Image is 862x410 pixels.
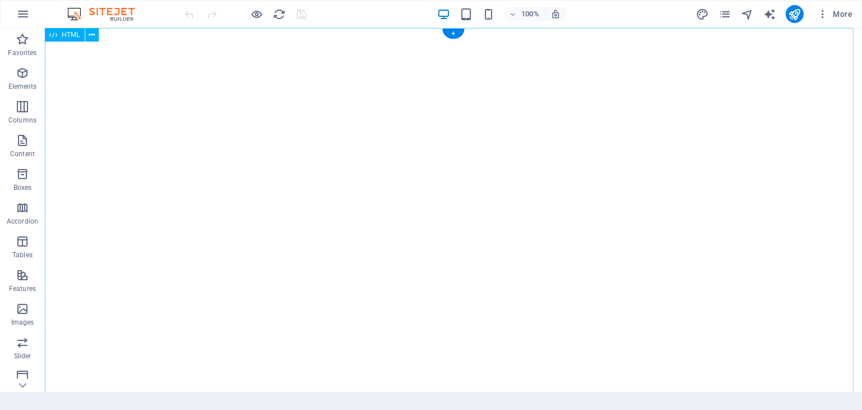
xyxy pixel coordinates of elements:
p: Elements [8,82,37,91]
button: More [813,5,857,23]
button: Click here to leave preview mode and continue editing [250,7,263,21]
img: Editor Logo [65,7,149,21]
p: Images [11,318,34,327]
p: Boxes [13,183,32,192]
p: Content [10,149,35,158]
p: Features [9,284,36,293]
i: Pages (Ctrl+Alt+S) [718,8,731,21]
i: AI Writer [763,8,776,21]
i: Publish [788,8,801,21]
h6: 100% [521,7,539,21]
button: reload [272,7,286,21]
button: navigator [741,7,754,21]
i: Reload page [273,8,286,21]
button: design [696,7,709,21]
i: Navigator [741,8,754,21]
i: On resize automatically adjust zoom level to fit chosen device. [551,9,561,19]
button: pages [718,7,732,21]
button: 100% [505,7,544,21]
span: HTML [62,31,80,38]
p: Accordion [7,217,38,226]
p: Favorites [8,48,36,57]
p: Columns [8,116,36,125]
span: More [817,8,852,20]
p: Tables [12,250,33,259]
button: publish [786,5,804,23]
i: Design (Ctrl+Alt+Y) [696,8,709,21]
p: Slider [14,352,31,361]
div: + [442,29,464,39]
button: text_generator [763,7,777,21]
